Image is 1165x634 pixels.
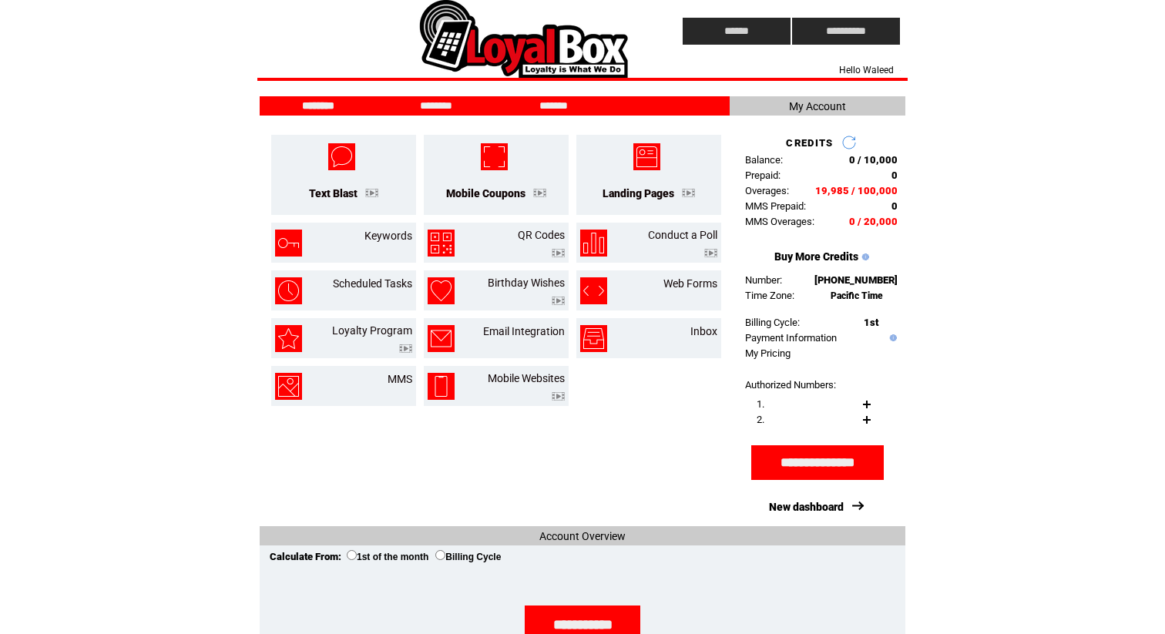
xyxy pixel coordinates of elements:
img: text-blast.png [328,143,355,170]
img: video.png [552,392,565,401]
a: Mobile Websites [488,372,565,384]
img: video.png [399,344,412,353]
span: 19,985 / 100,000 [815,185,898,196]
img: help.gif [858,253,869,260]
span: Balance: [745,154,783,166]
img: landing-pages.png [633,143,660,170]
span: Authorized Numbers: [745,379,836,391]
span: 0 / 20,000 [849,216,898,227]
img: conduct-a-poll.png [580,230,607,257]
a: MMS [388,373,412,385]
img: video.png [552,297,565,305]
img: video.png [682,189,695,197]
img: keywords.png [275,230,302,257]
a: Inbox [690,325,717,337]
a: Birthday Wishes [488,277,565,289]
span: 0 [891,200,898,212]
span: [PHONE_NUMBER] [814,274,898,286]
span: 1. [757,398,764,410]
a: QR Codes [518,229,565,241]
img: scheduled-tasks.png [275,277,302,304]
img: birthday-wishes.png [428,277,455,304]
span: 2. [757,414,764,425]
a: My Pricing [745,347,791,359]
img: mms.png [275,373,302,400]
a: Mobile Coupons [446,187,525,200]
a: New dashboard [769,501,844,513]
span: Calculate From: [270,551,341,562]
span: Hello Waleed [839,65,894,75]
img: help.gif [886,334,897,341]
span: My Account [789,100,846,112]
span: 0 [891,169,898,181]
a: Keywords [364,230,412,242]
span: 1st [864,317,878,328]
img: video.png [704,249,717,257]
a: Loyalty Program [332,324,412,337]
a: Conduct a Poll [648,229,717,241]
input: 1st of the month [347,550,357,560]
a: Scheduled Tasks [333,277,412,290]
img: mobile-coupons.png [481,143,508,170]
img: email-integration.png [428,325,455,352]
img: inbox.png [580,325,607,352]
img: qr-codes.png [428,230,455,257]
span: CREDITS [786,137,833,149]
img: video.png [552,249,565,257]
span: 0 / 10,000 [849,154,898,166]
label: 1st of the month [347,552,428,562]
span: Pacific Time [831,290,883,301]
span: Overages: [745,185,789,196]
a: Payment Information [745,332,837,344]
label: Billing Cycle [435,552,501,562]
img: mobile-websites.png [428,373,455,400]
a: Web Forms [663,277,717,290]
span: Number: [745,274,782,286]
a: Landing Pages [603,187,674,200]
a: Email Integration [483,325,565,337]
a: Buy More Credits [774,250,858,263]
span: Prepaid: [745,169,781,181]
span: Account Overview [539,530,626,542]
span: Billing Cycle: [745,317,800,328]
span: MMS Prepaid: [745,200,806,212]
span: MMS Overages: [745,216,814,227]
input: Billing Cycle [435,550,445,560]
img: video.png [533,189,546,197]
img: web-forms.png [580,277,607,304]
img: loyalty-program.png [275,325,302,352]
span: Time Zone: [745,290,794,301]
a: Text Blast [309,187,358,200]
img: video.png [365,189,378,197]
